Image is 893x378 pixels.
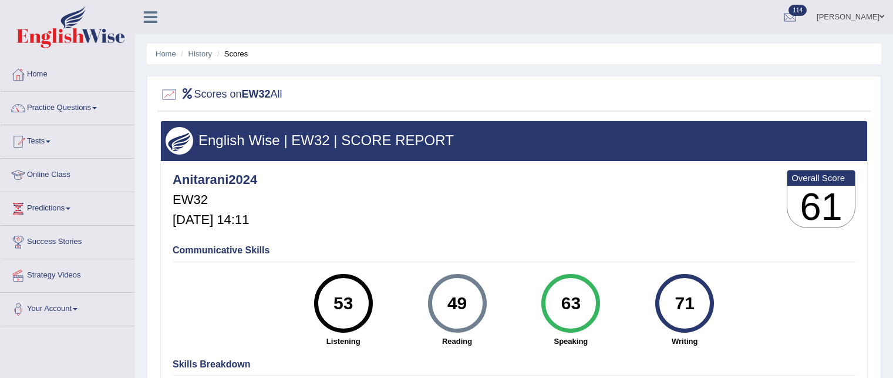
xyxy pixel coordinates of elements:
[166,133,862,148] h3: English Wise | EW32 | SCORE REPORT
[788,5,807,16] span: 114
[436,279,478,328] div: 49
[520,336,622,347] strong: Speaking
[1,125,134,155] a: Tests
[242,88,271,100] b: EW32
[1,58,134,88] a: Home
[173,213,257,227] h5: [DATE] 14:11
[160,86,282,103] h2: Scores on All
[406,336,508,347] strong: Reading
[633,336,736,347] strong: Writing
[1,226,134,255] a: Success Stories
[173,245,855,256] h4: Communicative Skills
[156,49,176,58] a: Home
[1,92,134,121] a: Practice Questions
[173,359,855,370] h4: Skills Breakdown
[1,259,134,289] a: Strategy Videos
[787,186,855,228] h3: 61
[663,279,706,328] div: 71
[188,49,212,58] a: History
[1,159,134,188] a: Online Class
[791,173,851,183] b: Overall Score
[173,173,257,187] h4: Anitarani2024
[166,127,193,155] img: wings.png
[292,336,395,347] strong: Listening
[1,192,134,222] a: Predictions
[1,293,134,322] a: Your Account
[550,279,592,328] div: 63
[322,279,365,328] div: 53
[173,193,257,207] h5: EW32
[214,48,248,59] li: Scores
